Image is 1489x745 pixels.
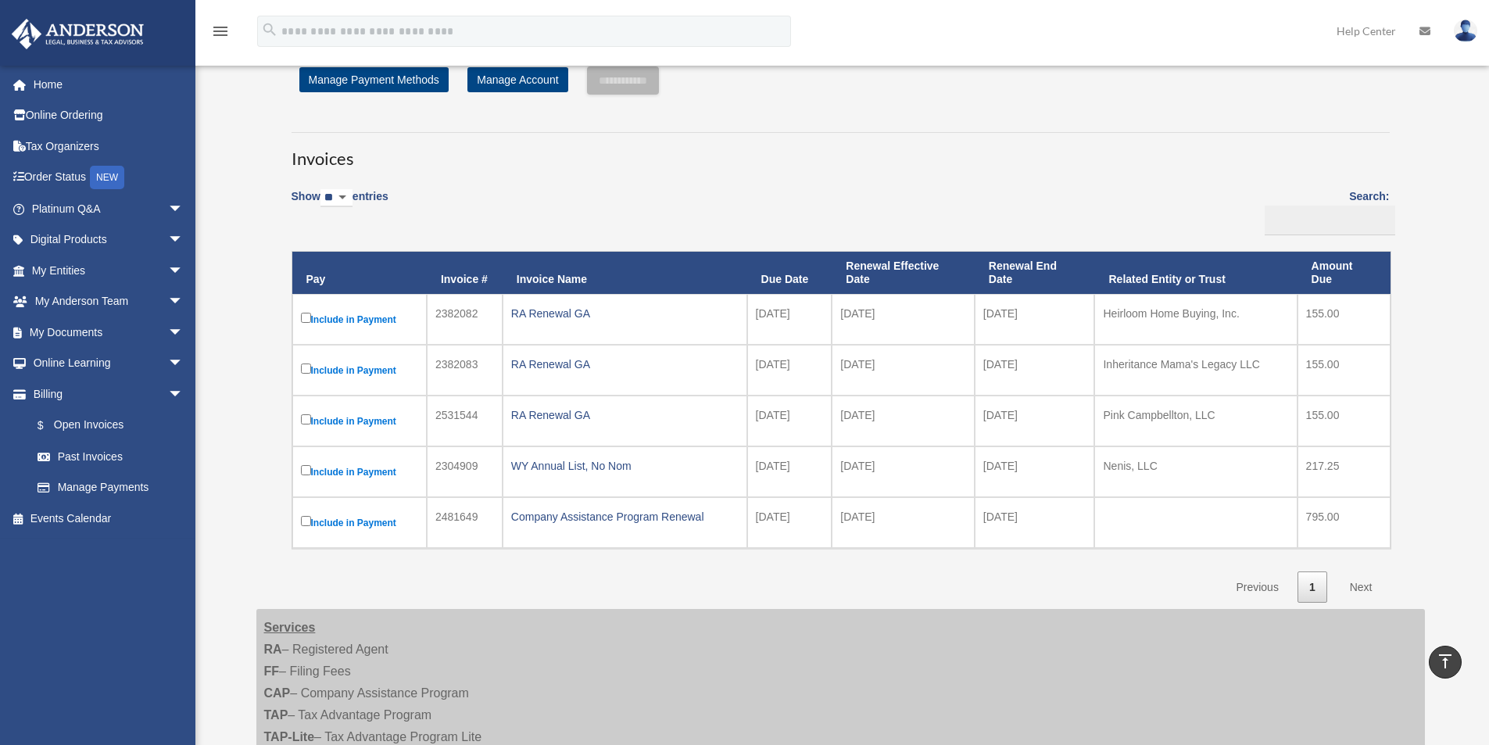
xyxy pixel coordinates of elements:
[11,69,207,100] a: Home
[975,497,1095,548] td: [DATE]
[22,472,199,503] a: Manage Payments
[7,19,149,49] img: Anderson Advisors Platinum Portal
[168,317,199,349] span: arrow_drop_down
[427,345,503,396] td: 2382083
[1094,396,1297,446] td: Pink Campbellton, LLC
[11,100,207,131] a: Online Ordering
[467,67,567,92] a: Manage Account
[264,643,282,656] strong: RA
[427,497,503,548] td: 2481649
[168,193,199,225] span: arrow_drop_down
[1454,20,1477,42] img: User Pic
[975,396,1095,446] td: [DATE]
[1298,497,1391,548] td: 795.00
[832,294,975,345] td: [DATE]
[261,21,278,38] i: search
[427,252,503,294] th: Invoice #: activate to sort column ascending
[11,378,199,410] a: Billingarrow_drop_down
[168,224,199,256] span: arrow_drop_down
[511,404,739,426] div: RA Renewal GA
[1094,345,1297,396] td: Inheritance Mama's Legacy LLC
[1298,571,1327,604] a: 1
[11,193,207,224] a: Platinum Q&Aarrow_drop_down
[1265,206,1395,235] input: Search:
[11,317,207,348] a: My Documentsarrow_drop_down
[301,414,311,424] input: Include in Payment
[11,162,207,194] a: Order StatusNEW
[1094,294,1297,345] td: Heirloom Home Buying, Inc.
[832,345,975,396] td: [DATE]
[11,503,207,534] a: Events Calendar
[168,255,199,287] span: arrow_drop_down
[301,462,418,482] label: Include in Payment
[264,708,288,722] strong: TAP
[747,345,832,396] td: [DATE]
[1338,571,1384,604] a: Next
[427,446,503,497] td: 2304909
[22,441,199,472] a: Past Invoices
[832,446,975,497] td: [DATE]
[46,416,54,435] span: $
[211,22,230,41] i: menu
[168,348,199,380] span: arrow_drop_down
[975,446,1095,497] td: [DATE]
[511,506,739,528] div: Company Assistance Program Renewal
[292,252,427,294] th: Pay: activate to sort column descending
[301,516,311,526] input: Include in Payment
[1298,252,1391,294] th: Amount Due: activate to sort column ascending
[301,310,418,329] label: Include in Payment
[301,360,418,380] label: Include in Payment
[1429,646,1462,679] a: vertical_align_top
[1298,345,1391,396] td: 155.00
[168,378,199,410] span: arrow_drop_down
[320,189,353,207] select: Showentries
[90,166,124,189] div: NEW
[299,67,449,92] a: Manage Payment Methods
[11,286,207,317] a: My Anderson Teamarrow_drop_down
[511,303,739,324] div: RA Renewal GA
[301,364,311,374] input: Include in Payment
[264,730,315,743] strong: TAP-Lite
[832,396,975,446] td: [DATE]
[975,345,1095,396] td: [DATE]
[1094,446,1297,497] td: Nenis, LLC
[511,455,739,477] div: WY Annual List, No Nom
[264,686,291,700] strong: CAP
[747,252,832,294] th: Due Date: activate to sort column ascending
[301,313,311,323] input: Include in Payment
[1298,396,1391,446] td: 155.00
[11,255,207,286] a: My Entitiesarrow_drop_down
[832,497,975,548] td: [DATE]
[503,252,747,294] th: Invoice Name: activate to sort column ascending
[11,348,207,379] a: Online Learningarrow_drop_down
[264,664,280,678] strong: FF
[301,411,418,431] label: Include in Payment
[301,465,311,475] input: Include in Payment
[427,396,503,446] td: 2531544
[11,224,207,256] a: Digital Productsarrow_drop_down
[11,131,207,162] a: Tax Organizers
[301,513,418,532] label: Include in Payment
[832,252,975,294] th: Renewal Effective Date: activate to sort column ascending
[264,621,316,634] strong: Services
[211,27,230,41] a: menu
[168,286,199,318] span: arrow_drop_down
[1298,294,1391,345] td: 155.00
[292,187,388,223] label: Show entries
[975,294,1095,345] td: [DATE]
[427,294,503,345] td: 2382082
[1094,252,1297,294] th: Related Entity or Trust: activate to sort column ascending
[1436,652,1455,671] i: vertical_align_top
[747,446,832,497] td: [DATE]
[747,396,832,446] td: [DATE]
[292,132,1390,171] h3: Invoices
[747,497,832,548] td: [DATE]
[975,252,1095,294] th: Renewal End Date: activate to sort column ascending
[22,410,191,442] a: $Open Invoices
[511,353,739,375] div: RA Renewal GA
[1298,446,1391,497] td: 217.25
[1224,571,1290,604] a: Previous
[747,294,832,345] td: [DATE]
[1259,187,1390,235] label: Search:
